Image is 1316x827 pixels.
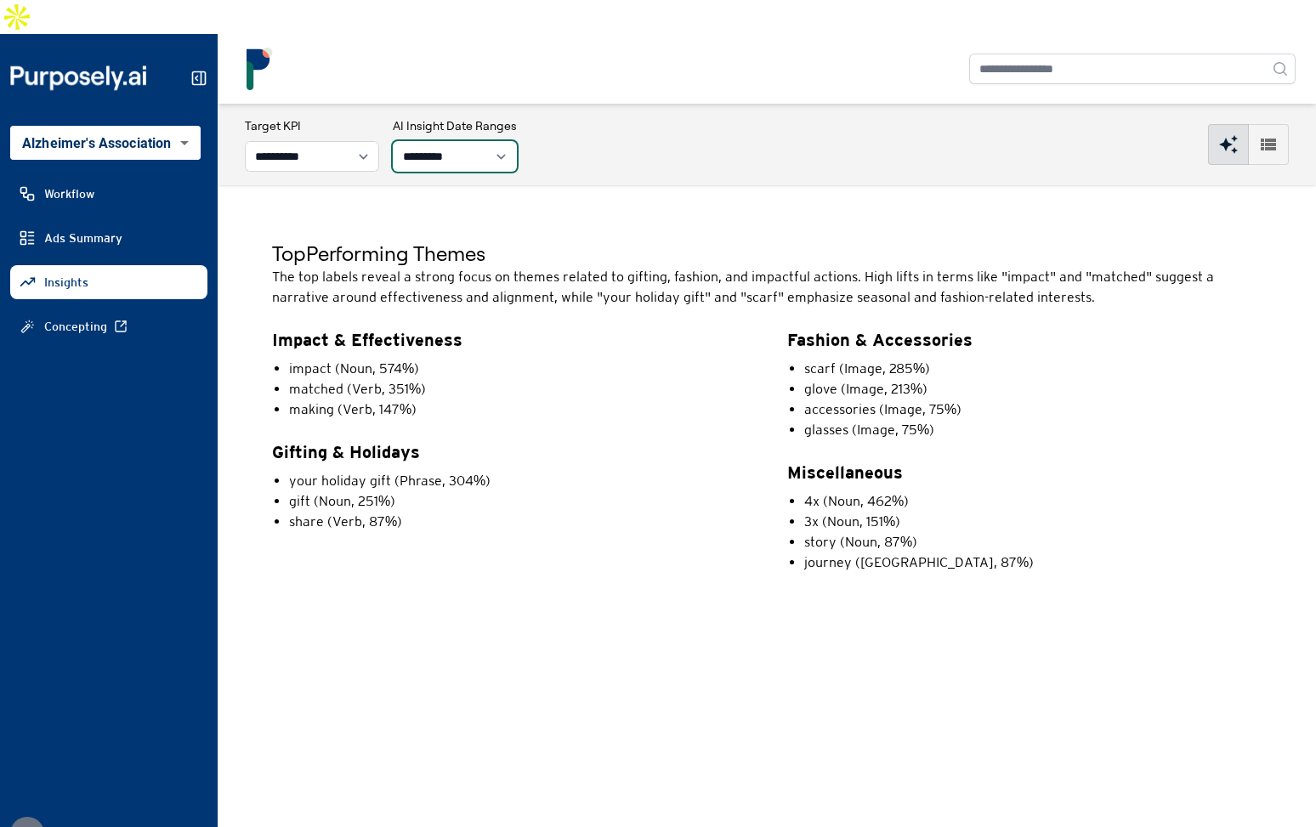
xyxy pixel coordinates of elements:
h5: Top Performing Themes [272,240,1262,267]
li: 4x (Noun, 462%) [804,491,1262,512]
li: glove (Image, 213%) [804,379,1262,399]
a: Ads Summary [10,221,207,255]
strong: Miscellaneous [787,462,903,482]
h3: Target KPI [245,117,379,134]
li: share (Verb, 87%) [289,512,746,532]
li: glasses (Image, 75%) [804,420,1262,440]
span: Ads Summary [44,229,122,246]
li: impact (Noun, 574%) [289,359,746,379]
li: making (Verb, 147%) [289,399,746,420]
p: The top labels reveal a strong focus on themes related to gifting, fashion, and impactful actions... [272,267,1262,308]
li: 3x (Noun, 151%) [804,512,1262,532]
a: Workflow [10,177,207,211]
li: matched (Verb, 351%) [289,379,746,399]
a: Insights [10,265,207,299]
img: logo [238,48,281,90]
li: your holiday gift (Phrase, 304%) [289,471,746,491]
div: Alzheimer's Association [10,126,201,160]
span: Workflow [44,185,94,202]
strong: Gifting & Holidays [272,442,420,462]
li: gift (Noun, 251%) [289,491,746,512]
a: Concepting [10,309,207,343]
li: journey ([GEOGRAPHIC_DATA], 87%) [804,552,1262,573]
strong: Impact & Effectiveness [272,330,462,349]
strong: Fashion & Accessories [787,330,973,349]
h3: AI Insight Date Ranges [393,117,517,134]
li: accessories (Image, 75%) [804,399,1262,420]
li: scarf (Image, 285%) [804,359,1262,379]
span: Concepting [44,318,107,335]
li: story (Noun, 87%) [804,532,1262,552]
span: Insights [44,274,88,291]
